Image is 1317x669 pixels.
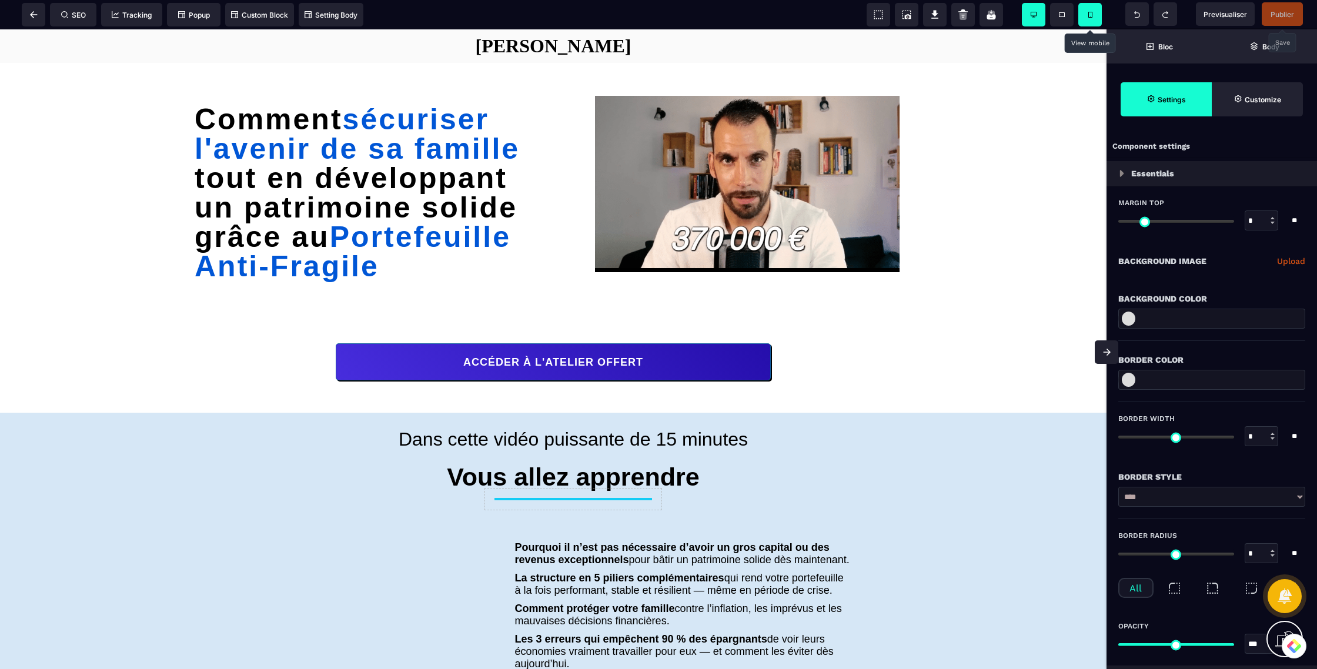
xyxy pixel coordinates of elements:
span: Tracking [112,11,152,19]
img: bottom-right-radius.9d9d0345.svg [1244,581,1259,596]
span: Popup [178,11,210,19]
img: top-left-radius.822a4e29.svg [1167,581,1182,596]
a: Upload [1277,254,1305,268]
b: La structure en 5 piliers complémentaires [515,543,724,554]
span: Open Layer Manager [1212,29,1317,63]
span: Setting Body [305,11,357,19]
span: Open Blocks [1107,29,1212,63]
span: Preview [1196,2,1255,26]
span: Opacity [1118,621,1149,631]
img: top-right-radius.9e58d49b.svg [1205,581,1220,596]
text: de voir leurs économies vraiment travailler pour eux — et comment les éviter dès aujourd’hui. [509,601,852,644]
text: contre l’inflation, les imprévus et les mauvaises décisions financières. [509,570,852,601]
div: Border Color [1118,353,1305,367]
p: Essentials [1131,166,1174,180]
button: ACCÉDER À L'ATELIER OFFERT [336,314,771,351]
span: Border Width [1118,414,1175,423]
strong: Settings [1158,95,1186,104]
text: pour bâtir un patrimoine solide dès maintenant. [509,509,852,540]
div: Border Style [1118,470,1305,484]
span: Open Style Manager [1212,82,1303,116]
img: ebd01139a3ccbbfbeff12f53acd2016d_VSL_JOAN_3.mp4-low.gif [595,66,900,243]
span: Screenshot [895,3,918,26]
span: SEO [61,11,86,19]
b: Comment protéger votre famille [515,573,675,585]
span: Dans cette vidéo puissante de 15 minutes [399,399,748,420]
div: Comment tout en développant un patrimoine solide grâce au [195,75,553,252]
span: Settings [1121,82,1212,116]
p: Background Image [1118,254,1206,268]
strong: Body [1262,42,1279,51]
span: Publier [1271,10,1294,19]
b: Les 3 erreurs qui empêchent 90 % des épargnants [515,604,767,616]
text: qui rend votre portefeuille à la fois performant, stable et résilient — même en période de crise. [509,540,852,570]
div: Component settings [1107,135,1317,158]
span: Border Radius [1118,531,1177,540]
strong: Customize [1245,95,1281,104]
span: Previsualiser [1204,10,1247,19]
h1: Vous allez apprendre [49,439,1098,463]
b: Pourquoi il n’est pas nécessaire d’avoir un gros capital ou des revenus exceptionnels [515,512,833,536]
span: Custom Block [231,11,288,19]
div: Background Color [1118,292,1305,306]
img: loading [1119,170,1124,177]
strong: Bloc [1158,42,1173,51]
span: View components [867,3,890,26]
span: Margin Top [1118,198,1164,208]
